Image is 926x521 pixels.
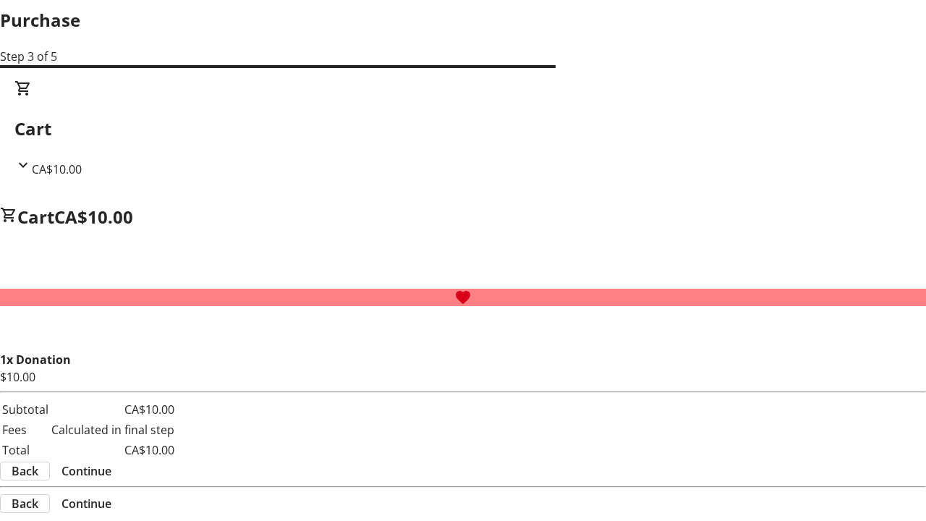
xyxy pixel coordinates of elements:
[17,205,54,229] span: Cart
[14,80,912,178] div: CartCA$10.00
[61,462,111,480] span: Continue
[61,495,111,512] span: Continue
[51,420,175,439] td: Calculated in final step
[50,495,123,512] button: Continue
[12,495,38,512] span: Back
[54,205,133,229] span: CA$10.00
[32,161,82,177] span: CA$10.00
[1,420,49,439] td: Fees
[14,116,912,142] h2: Cart
[51,400,175,419] td: CA$10.00
[1,441,49,459] td: Total
[1,400,49,419] td: Subtotal
[51,441,175,459] td: CA$10.00
[12,462,38,480] span: Back
[50,462,123,480] button: Continue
